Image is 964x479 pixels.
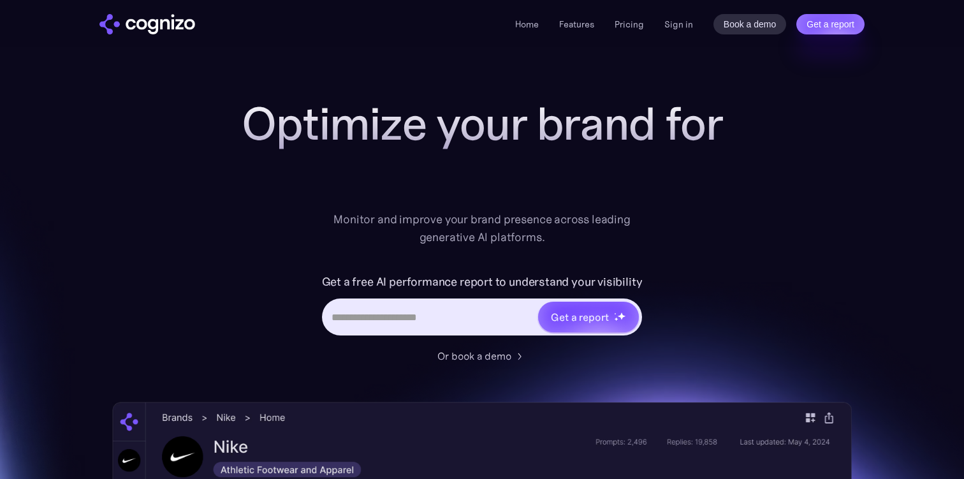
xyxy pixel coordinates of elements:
[614,317,618,321] img: star
[615,18,644,30] a: Pricing
[99,14,195,34] a: home
[325,210,639,246] div: Monitor and improve your brand presence across leading generative AI platforms.
[322,272,643,292] label: Get a free AI performance report to understand your visibility
[515,18,539,30] a: Home
[437,348,527,364] a: Or book a demo
[559,18,594,30] a: Features
[713,14,787,34] a: Book a demo
[227,98,737,149] h1: Optimize your brand for
[537,300,640,334] a: Get a reportstarstarstar
[614,313,616,314] img: star
[322,272,643,342] form: Hero URL Input Form
[796,14,865,34] a: Get a report
[664,17,693,32] a: Sign in
[99,14,195,34] img: cognizo logo
[551,309,608,325] div: Get a report
[437,348,511,364] div: Or book a demo
[617,312,625,320] img: star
